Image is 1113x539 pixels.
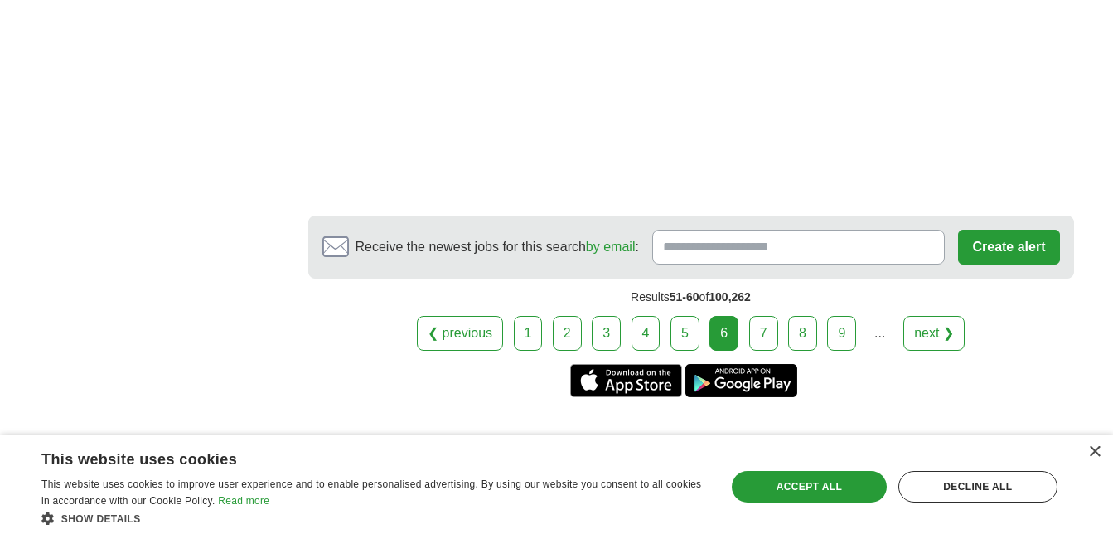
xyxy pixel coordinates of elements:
a: 7 [749,316,778,351]
div: 6 [709,316,738,351]
a: Get the Android app [685,364,797,397]
a: 1 [514,316,543,351]
a: 3 [592,316,621,351]
a: 4 [632,316,661,351]
a: next ❯ [903,316,965,351]
a: 8 [788,316,817,351]
a: 2 [553,316,582,351]
span: This website uses cookies to improve user experience and to enable personalised advertising. By u... [41,478,701,507]
span: Receive the newest jobs for this search : [356,237,639,257]
div: Accept all [732,471,887,503]
div: Show details [41,510,705,527]
a: 5 [670,316,699,351]
a: Read more, opens a new window [218,495,269,507]
span: 100,262 [709,290,751,303]
div: Results of [308,279,1074,316]
span: Show details [61,513,141,525]
div: Decline all [898,471,1057,503]
a: ❮ previous [417,316,503,351]
a: Get the iPhone app [570,364,682,397]
a: by email [586,240,636,254]
button: Create alert [958,230,1059,265]
span: 51-60 [670,290,699,303]
div: ... [864,317,897,350]
div: Close [1088,446,1101,459]
div: This website uses cookies [41,444,664,469]
a: 9 [827,316,856,351]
